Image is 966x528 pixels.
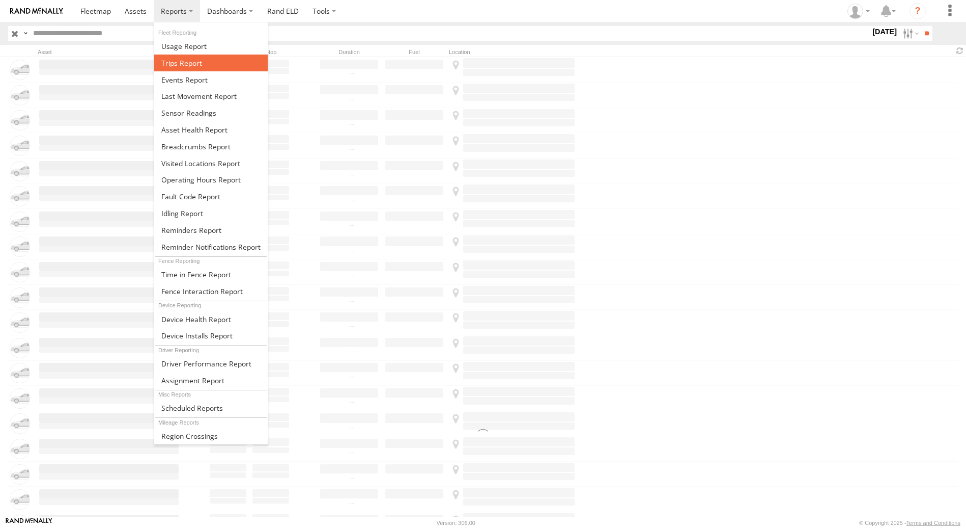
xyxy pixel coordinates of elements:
a: Asset Health Report [154,121,268,138]
label: Search Filter Options [899,26,921,41]
a: Fence Interaction Report [154,283,268,300]
a: Idling Report [154,205,268,222]
a: Fault Code Report [154,188,268,205]
a: Visited Locations Report [154,155,268,172]
a: Full Events Report [154,71,268,88]
a: Breadcrumbs Report [154,138,268,155]
a: Asset Operating Hours Report [154,171,268,188]
a: Device Installs Report [154,327,268,344]
i: ? [910,3,926,19]
a: Assignment Report [154,372,268,389]
a: Scheduled Reports [154,400,268,416]
a: Terms and Conditions [906,520,960,526]
a: Device Health Report [154,311,268,328]
a: Usage Report [154,38,268,55]
a: Region Crossings [154,428,268,444]
label: Search Query [21,26,30,41]
a: Visit our Website [6,518,52,528]
div: Gene Roberts [844,4,873,19]
img: rand-logo.svg [10,8,63,15]
a: Reminders Report [154,222,268,239]
a: Trips Report [154,55,268,71]
a: Sensor Readings [154,104,268,121]
div: Version: 306.00 [437,520,475,526]
label: [DATE] [870,26,899,37]
a: Driver Performance Report [154,355,268,372]
a: Service Reminder Notifications Report [154,239,268,255]
div: © Copyright 2025 - [859,520,960,526]
a: Time in Fences Report [154,266,268,283]
a: Last Movement Report [154,88,268,104]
